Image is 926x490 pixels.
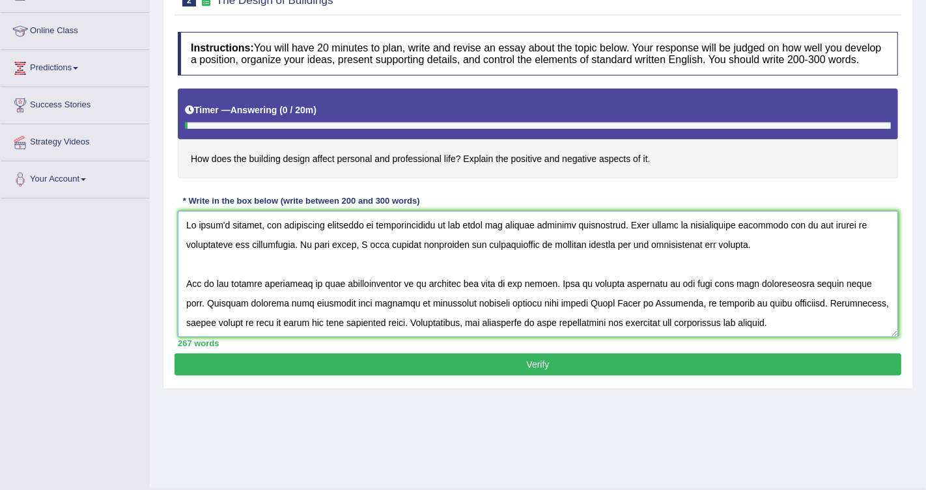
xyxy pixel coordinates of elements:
div: * Write in the box below (write between 200 and 300 words) [178,195,425,207]
div: 267 words [178,337,898,349]
a: Strategy Videos [1,124,149,157]
b: 0 / 20m [283,105,313,115]
b: Answering [231,105,277,115]
h4: You will have 20 minutes to plan, write and revise an essay about the topic below. Your response ... [178,32,898,75]
b: Instructions: [191,42,254,53]
b: ) [313,105,316,115]
a: Success Stories [1,87,149,120]
h5: Timer — [185,105,316,115]
a: Your Account [1,161,149,194]
a: Online Class [1,13,149,46]
button: Verify [175,353,901,375]
a: Predictions [1,50,149,83]
b: ( [279,105,283,115]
